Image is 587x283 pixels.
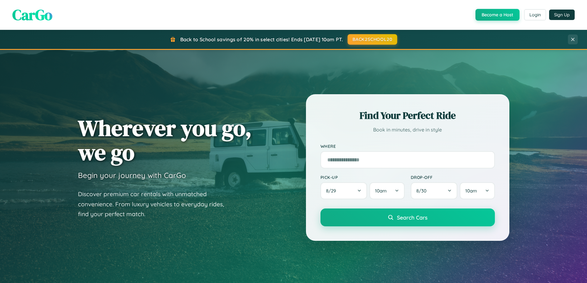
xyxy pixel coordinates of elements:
h1: Wherever you go, we go [78,116,252,164]
p: Discover premium car rentals with unmatched convenience. From luxury vehicles to everyday rides, ... [78,189,232,219]
span: 10am [375,188,387,194]
span: 8 / 30 [416,188,430,194]
button: Search Cars [320,208,495,226]
label: Where [320,144,495,149]
span: Back to School savings of 20% in select cities! Ends [DATE] 10am PT. [180,36,343,42]
p: Book in minutes, drive in style [320,125,495,134]
button: 8/29 [320,182,367,199]
button: 10am [369,182,404,199]
label: Pick-up [320,175,405,180]
span: CarGo [12,5,52,25]
h3: Begin your journey with CarGo [78,171,186,180]
span: Search Cars [397,214,427,221]
button: Sign Up [549,10,575,20]
button: 10am [460,182,495,199]
button: Login [524,9,546,20]
h2: Find Your Perfect Ride [320,109,495,122]
button: 8/30 [411,182,458,199]
button: Become a Host [475,9,520,21]
button: BACK2SCHOOL20 [348,34,397,45]
span: 10am [465,188,477,194]
span: 8 / 29 [326,188,339,194]
label: Drop-off [411,175,495,180]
